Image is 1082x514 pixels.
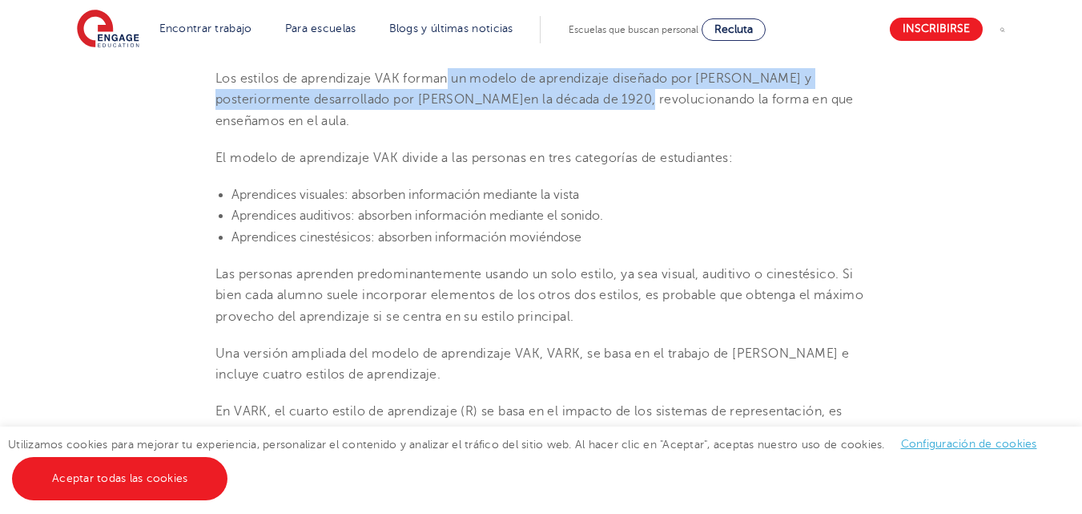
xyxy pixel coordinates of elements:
font: Aceptar todas las cookies [52,472,187,484]
font: en la década de 1920, revolucionando la forma en que enseñamos en el aula [215,92,854,127]
img: Educación comprometida [77,10,139,50]
font: En VARK, el cuarto estilo de aprendizaje (R) se basa en el impacto de los sistemas de representac... [215,404,843,439]
a: Inscribirse [890,18,983,41]
a: Blogs y últimas noticias [389,22,513,34]
font: Recluta [714,23,753,35]
font: Las personas aprenden predominantemente usando un solo estilo, ya sea visual, auditivo o cinestés... [215,267,863,324]
font: Inscribirse [903,23,970,35]
a: Configuración de cookies [901,438,1037,450]
a: Para escuelas [285,22,356,34]
font: Aprendices auditivos: absorben información mediante el sonido. [231,208,603,223]
font: . [346,114,349,128]
font: Aprendices visuales: absorben información mediante la vista [231,188,579,202]
font: Una versión ampliada del modelo de aprendizaje VAK, VARK, se basa en el trabajo de [PERSON_NAME] ... [215,346,849,382]
font: Los estilos de aprendizaje VAK forman un modelo de aprendizaje diseñado por [PERSON_NAME] y poste... [215,71,811,107]
a: Aceptar todas las cookies [12,457,227,500]
font: Utilizamos cookies para mejorar tu experiencia, personalizar el contenido y analizar el tráfico d... [8,439,885,451]
font: Escuelas que buscan personal [569,24,698,35]
a: Encontrar trabajo [159,22,252,34]
font: El modelo de aprendizaje VAK divide a las personas en tres categorías de estudiantes: [215,151,733,165]
a: Recluta [702,18,766,41]
font: Aprendices cinestésicos: absorben información moviéndose [231,230,581,245]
